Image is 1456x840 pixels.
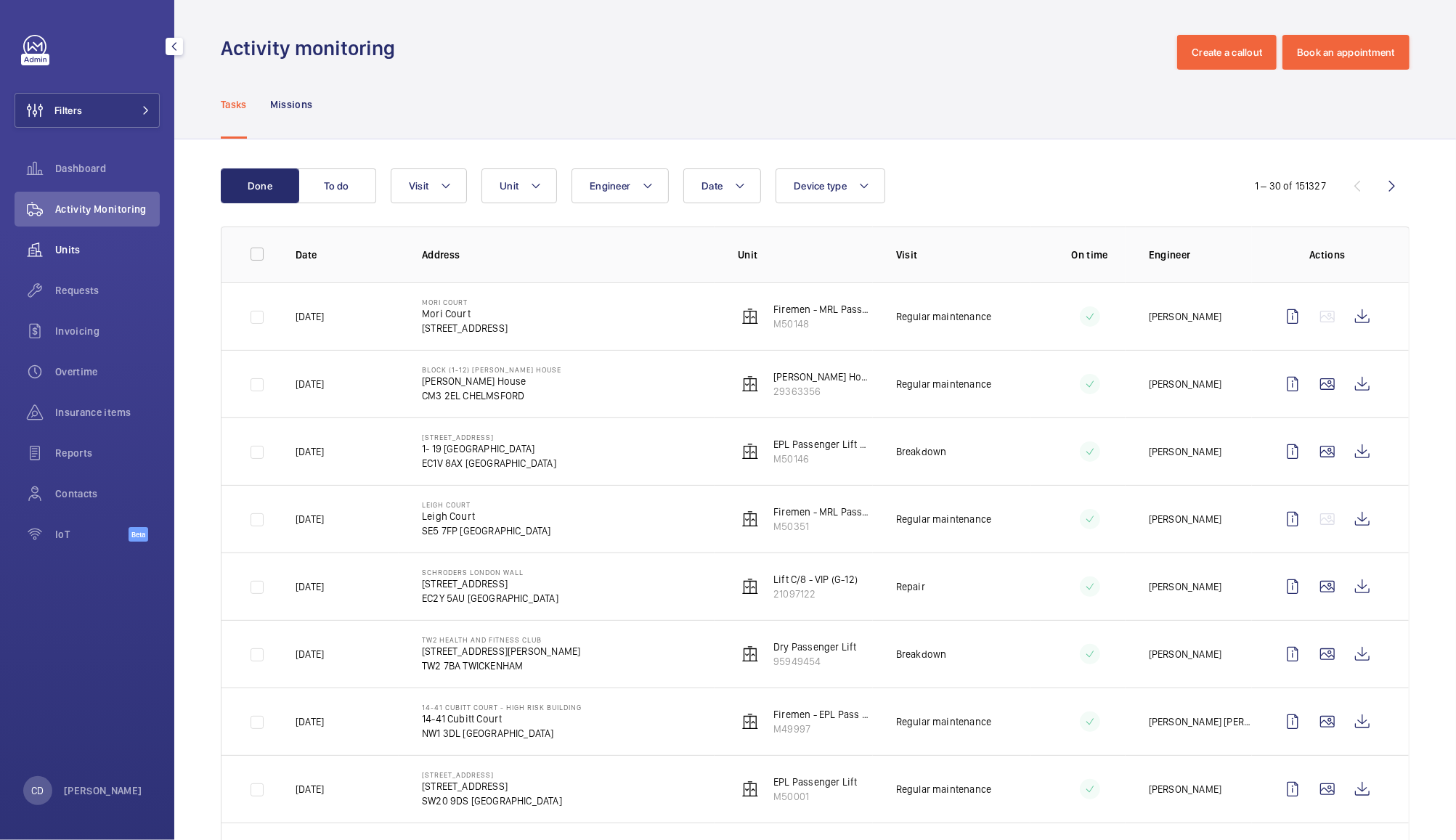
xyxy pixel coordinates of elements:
[773,587,858,601] p: 21097122
[572,168,669,203] button: Engineer
[55,405,160,420] span: Insurance items
[896,647,947,661] p: Breakdown
[773,519,873,534] p: M50351
[1255,179,1326,193] div: 1 – 30 of 151327
[55,364,160,379] span: Overtime
[296,579,324,594] p: [DATE]
[896,579,925,594] p: Repair
[896,248,1031,262] p: Visit
[1149,248,1252,262] p: Engineer
[896,782,991,796] p: Regular maintenance
[773,722,873,736] p: M49997
[896,512,991,526] p: Regular maintenance
[738,248,873,262] p: Unit
[896,377,991,391] p: Regular maintenance
[55,283,160,298] span: Requests
[422,509,551,523] p: Leigh Court
[422,500,551,509] p: Leigh Court
[55,486,160,501] span: Contacts
[422,374,561,388] p: [PERSON_NAME] House
[741,645,759,663] img: elevator.svg
[55,202,160,216] span: Activity Monitoring
[296,377,324,391] p: [DATE]
[773,384,873,399] p: 29363356
[896,444,947,459] p: Breakdown
[270,97,313,112] p: Missions
[55,242,160,257] span: Units
[422,456,556,470] p: EC1V 8AX [GEOGRAPHIC_DATA]
[773,437,873,452] p: EPL Passenger Lift Gen 2
[409,180,428,192] span: Visit
[590,180,630,192] span: Engineer
[1149,714,1252,729] p: [PERSON_NAME] [PERSON_NAME]
[296,444,324,459] p: [DATE]
[1149,782,1221,796] p: [PERSON_NAME]
[1177,35,1277,70] button: Create a callout
[1054,248,1126,262] p: On time
[15,93,160,128] button: Filters
[773,707,873,722] p: Firemen - EPL Pass Lift L/h Door Private
[422,779,562,794] p: [STREET_ADDRESS]
[776,168,885,203] button: Device type
[422,794,562,808] p: SW20 9DS [GEOGRAPHIC_DATA]
[422,658,580,673] p: TW2 7BA TWICKENHAM
[422,306,508,321] p: Mori Court
[500,180,518,192] span: Unit
[422,644,580,658] p: [STREET_ADDRESS][PERSON_NAME]
[422,576,558,591] p: [STREET_ADDRESS]
[422,591,558,605] p: EC2Y 5AU [GEOGRAPHIC_DATA]
[422,321,508,335] p: [STREET_ADDRESS]
[221,168,299,203] button: Done
[422,635,580,644] p: TW2 Health and Fitness Club
[422,298,508,306] p: Mori Court
[391,168,467,203] button: Visit
[298,168,376,203] button: To do
[896,309,991,324] p: Regular maintenance
[55,527,129,542] span: IoT
[741,578,759,595] img: elevator.svg
[1282,35,1410,70] button: Book an appointment
[296,248,399,262] p: Date
[422,441,556,456] p: 1- 19 [GEOGRAPHIC_DATA]
[741,443,759,460] img: elevator.svg
[773,370,873,384] p: [PERSON_NAME] House
[1149,309,1221,324] p: [PERSON_NAME]
[422,523,551,538] p: SE5 7FP [GEOGRAPHIC_DATA]
[422,433,556,441] p: [STREET_ADDRESS]
[422,726,582,741] p: NW1 3DL [GEOGRAPHIC_DATA]
[64,783,142,798] p: [PERSON_NAME]
[1149,377,1221,391] p: [PERSON_NAME]
[1149,647,1221,661] p: [PERSON_NAME]
[741,375,759,393] img: elevator.svg
[296,714,324,729] p: [DATE]
[741,713,759,730] img: elevator.svg
[683,168,761,203] button: Date
[129,527,148,542] span: Beta
[54,103,82,118] span: Filters
[422,388,561,403] p: CM3 2EL CHELMSFORD
[422,703,582,711] p: 14-41 Cubitt Court - High Risk Building
[422,568,558,576] p: Schroders London Wall
[422,365,561,374] p: Block (1-12) [PERSON_NAME] House
[773,654,856,669] p: 95949454
[55,324,160,338] span: Invoicing
[741,308,759,325] img: elevator.svg
[773,572,858,587] p: Lift C/8 - VIP (G-12)
[422,248,715,262] p: Address
[1149,579,1221,594] p: [PERSON_NAME]
[221,35,404,62] h1: Activity monitoring
[422,711,582,726] p: 14-41 Cubitt Court
[1149,512,1221,526] p: [PERSON_NAME]
[701,180,723,192] span: Date
[31,783,44,798] p: CD
[773,640,856,654] p: Dry Passenger Lift
[773,775,857,789] p: EPL Passenger Lift
[55,161,160,176] span: Dashboard
[1275,248,1380,262] p: Actions
[896,714,991,729] p: Regular maintenance
[773,317,873,331] p: M50148
[1149,444,1221,459] p: [PERSON_NAME]
[773,302,873,317] p: Firemen - MRL Passenger Lift
[773,505,873,519] p: Firemen - MRL Passenger Lift
[422,770,562,779] p: [STREET_ADDRESS]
